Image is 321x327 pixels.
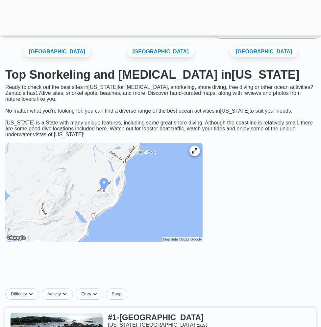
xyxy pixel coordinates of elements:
button: Entrydropdown caret [76,288,106,300]
h1: Top Snorkeling and [MEDICAL_DATA] in [US_STATE] [5,68,316,82]
img: dropdown caret [62,291,67,297]
button: Difficultydropdown caret [5,288,42,300]
img: dropdown caret [28,291,34,297]
a: [GEOGRAPHIC_DATA] [24,46,90,57]
span: Entry [81,291,91,297]
button: Activitydropdown caret [42,288,76,300]
a: [GEOGRAPHIC_DATA] [127,46,194,57]
img: dropdown caret [92,291,98,297]
img: New Hampshire dive site map [5,143,203,242]
a: Shop [106,288,127,300]
a: [GEOGRAPHIC_DATA] [231,46,297,57]
span: Activity [47,291,61,297]
iframe: Advertisement [21,254,300,283]
span: Difficulty [11,291,27,297]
